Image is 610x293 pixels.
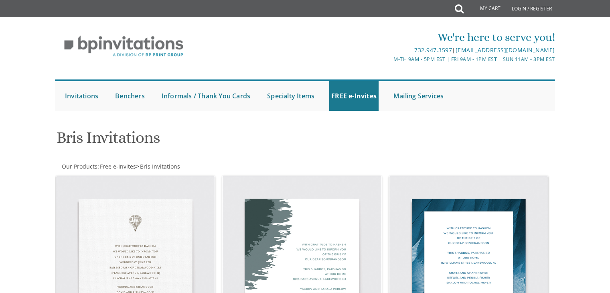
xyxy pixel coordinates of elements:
[414,46,452,54] a: 732.947.3597
[57,129,384,153] h1: Bris Invitations
[63,81,100,111] a: Invitations
[265,81,316,111] a: Specialty Items
[100,163,136,170] span: Free e-Invites
[140,163,180,170] span: Bris Invitations
[463,1,506,17] a: My Cart
[222,55,555,63] div: M-Th 9am - 5pm EST | Fri 9am - 1pm EST | Sun 11am - 3pm EST
[160,81,252,111] a: Informals / Thank You Cards
[136,163,180,170] span: >
[61,163,97,170] a: Our Products
[55,30,193,63] img: BP Invitation Loft
[113,81,147,111] a: Benchers
[329,81,379,111] a: FREE e-Invites
[456,46,555,54] a: [EMAIL_ADDRESS][DOMAIN_NAME]
[222,29,555,45] div: We're here to serve you!
[99,163,136,170] a: Free e-Invites
[222,45,555,55] div: |
[139,163,180,170] a: Bris Invitations
[391,81,446,111] a: Mailing Services
[55,163,305,171] div: :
